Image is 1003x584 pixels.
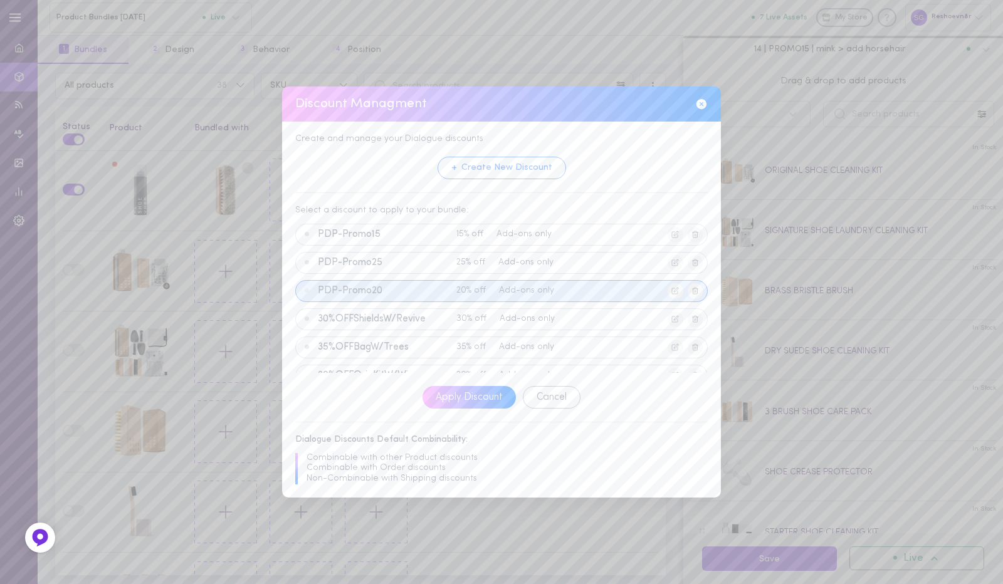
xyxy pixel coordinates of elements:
span: PDP-Promo25 [318,258,452,269]
span: 35% off [456,343,495,352]
p: Combinable with other Product discounts [307,453,708,464]
div: Add-ons only [499,286,569,295]
span: 35%OFFBagW/Trees [318,342,452,353]
div: Discount Managment [282,86,721,122]
span: 25% off [456,258,494,267]
span: 20% off [456,371,495,380]
button: Apply Discount [423,386,516,409]
div: Add-ons only [500,315,570,323]
span: PDP-Promo20 [318,286,452,297]
span: 30%OFFShieldsW/Revive [318,314,452,325]
div: Add-ons only [496,230,567,239]
span: + [451,160,457,176]
button: Cancel [523,386,580,409]
span: PDP-Promo15 [318,229,452,241]
span: 30% off [456,315,495,323]
div: Add-ons only [499,371,569,380]
button: +Create New Discount [438,157,566,179]
p: Combinable with Order discounts [307,463,708,474]
div: Select a discount to apply to your bundle: [295,206,708,215]
span: 20%OFFOrigKitW/Wipes [318,370,452,382]
div: Add-ons only [498,258,569,267]
div: Create and manage your Dialogue discounts [295,135,708,143]
span: 20% off [456,286,495,295]
p: Non-Combinable with Shipping discounts [307,474,708,484]
span: 15% off [456,230,492,239]
div: Add-ons only [499,343,569,352]
div: Dialogue Discounts Default Combinability: [295,435,708,444]
img: Feedback Button [31,528,50,547]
